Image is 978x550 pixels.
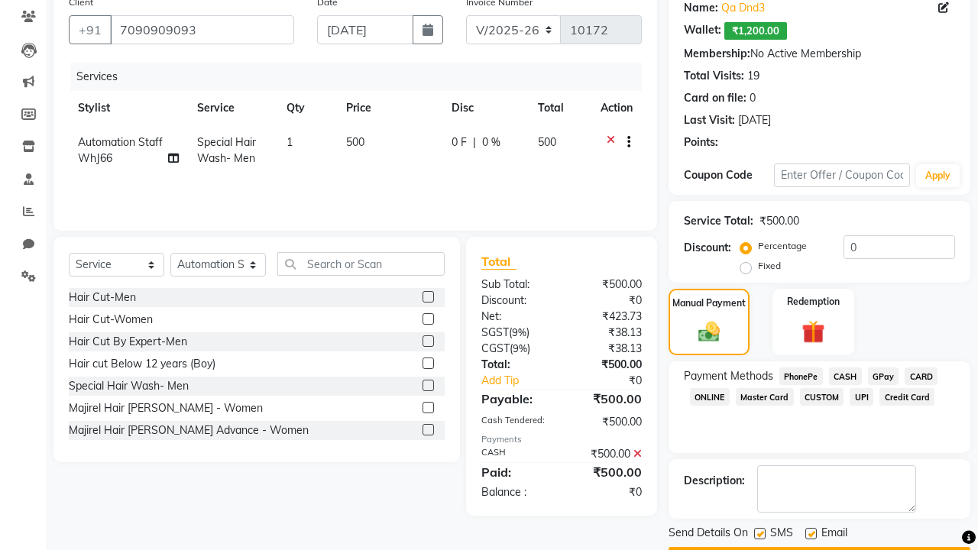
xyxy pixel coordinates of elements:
img: _cash.svg [691,319,727,345]
th: Price [337,91,442,125]
div: Hair Cut-Men [69,290,136,306]
div: Last Visit: [684,112,735,128]
span: CARD [905,367,938,385]
div: ( ) [470,325,562,341]
span: 500 [346,135,364,149]
a: Add Tip [470,373,577,389]
th: Service [188,91,277,125]
span: Payment Methods [684,368,773,384]
th: Stylist [69,91,188,125]
div: ₹500.00 [562,357,653,373]
span: | [473,134,476,150]
label: Percentage [758,239,807,253]
div: Total Visits: [684,68,744,84]
div: ₹38.13 [562,341,653,357]
div: ₹0 [562,484,653,500]
th: Disc [442,91,529,125]
span: 9% [513,342,527,354]
div: Description: [684,473,745,489]
label: Redemption [787,295,840,309]
div: Payable: [470,390,562,408]
label: Fixed [758,259,781,273]
span: SMS [770,525,793,544]
div: ₹500.00 [562,414,653,430]
div: No Active Membership [684,46,955,62]
div: Discount: [470,293,562,309]
div: Wallet: [684,22,721,40]
input: Search by Name/Mobile/Email/Code [110,15,294,44]
div: Hair Cut By Expert-Men [69,334,187,350]
span: Automation Staff WhJ66 [78,135,163,165]
span: Total [481,254,517,270]
span: CASH [829,367,862,385]
label: Manual Payment [672,296,746,310]
span: UPI [850,388,873,406]
div: Sub Total: [470,277,562,293]
div: ₹500.00 [562,390,653,408]
span: 0 F [452,134,467,150]
th: Action [591,91,642,125]
div: 0 [750,90,756,106]
span: CGST [481,341,510,355]
th: Total [529,91,591,125]
button: +91 [69,15,112,44]
div: Payments [481,433,642,446]
div: ( ) [470,341,562,357]
span: 9% [512,326,526,338]
div: Total: [470,357,562,373]
div: Cash Tendered: [470,414,562,430]
div: ₹38.13 [562,325,653,341]
span: ONLINE [690,388,730,406]
div: ₹500.00 [759,213,799,229]
div: Membership: [684,46,750,62]
div: 19 [747,68,759,84]
div: Card on file: [684,90,746,106]
span: Email [821,525,847,544]
div: Hair cut Below 12 years (Boy) [69,356,215,372]
div: Paid: [470,463,562,481]
div: Service Total: [684,213,753,229]
div: Services [70,63,653,91]
img: _gift.svg [795,318,833,347]
span: ₹1,200.00 [724,22,787,40]
span: Master Card [736,388,794,406]
span: 1 [287,135,293,149]
div: ₹423.73 [562,309,653,325]
span: Send Details On [669,525,748,544]
div: Majirel Hair [PERSON_NAME] - Women [69,400,263,416]
div: Balance : [470,484,562,500]
div: Discount: [684,240,731,256]
div: Coupon Code [684,167,774,183]
span: SGST [481,325,509,339]
div: Net: [470,309,562,325]
div: ₹0 [577,373,653,389]
div: ₹500.00 [562,446,653,462]
span: 500 [538,135,556,149]
button: Apply [916,164,960,187]
div: CASH [470,446,562,462]
th: Qty [277,91,337,125]
div: Hair Cut-Women [69,312,153,328]
span: Special Hair Wash- Men [197,135,256,165]
div: Majirel Hair [PERSON_NAME] Advance - Women [69,422,309,438]
div: ₹500.00 [562,463,653,481]
input: Enter Offer / Coupon Code [774,163,910,187]
span: CUSTOM [800,388,844,406]
div: Special Hair Wash- Men [69,378,189,394]
span: PhonePe [779,367,823,385]
span: 0 % [482,134,500,150]
span: Credit Card [879,388,934,406]
div: ₹0 [562,293,653,309]
div: Points: [684,134,718,150]
span: GPay [868,367,899,385]
div: [DATE] [738,112,771,128]
input: Search or Scan [277,252,445,276]
div: ₹500.00 [562,277,653,293]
